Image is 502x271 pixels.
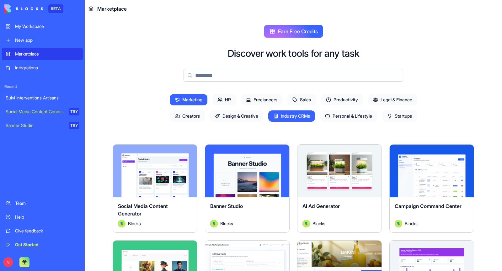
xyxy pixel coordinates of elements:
div: Integrations [15,65,79,71]
span: Design & Creative [210,110,263,122]
a: New app [2,34,83,46]
span: Recent [2,84,83,89]
img: Avatar [395,220,402,227]
a: Banner StudioAvatarBlocks [205,144,290,233]
span: Earn Free Credits [278,28,318,35]
span: HR [212,94,236,105]
div: My Workspace [15,23,79,29]
span: Industry CRMs [268,110,315,122]
a: Give feedback [2,225,83,237]
div: Marketplace [15,51,79,57]
span: Legal & Finance [368,94,417,105]
a: Suivi Interventions Artisans [2,92,83,104]
div: Banner Studio [6,122,65,129]
a: Team [2,197,83,210]
span: Personal & Lifestyle [320,110,377,122]
span: Blocks [312,220,325,227]
img: Avatar [210,220,218,227]
span: Startups [382,110,417,122]
a: Get Started [2,238,83,251]
span: Blocks [128,220,141,227]
img: logo [4,4,43,13]
a: Help [2,211,83,223]
span: Campaign Command Center [395,203,462,209]
div: Team [15,200,79,206]
div: New app [15,37,79,43]
a: AI Ad GeneratorAvatarBlocks [297,144,382,233]
span: Sales [287,94,316,105]
span: Blocks [405,220,418,227]
a: Marketplace [2,48,83,60]
img: Avatar [302,220,310,227]
span: Creators [170,110,205,122]
span: Banner Studio [210,203,243,209]
span: S [3,257,13,267]
h2: Discover work tools for any task [228,48,359,59]
div: BETA [48,4,63,13]
a: Banner StudioTRY [2,119,83,132]
a: My Workspace [2,20,83,33]
span: Freelancers [241,94,282,105]
span: Social Media Content Generator [118,203,168,217]
div: Get Started [15,242,79,248]
span: AI Ad Generator [302,203,340,209]
div: Help [15,214,79,220]
a: BETA [4,4,63,13]
a: Social Media Content GeneratorTRY [2,105,83,118]
button: Earn Free Credits [264,25,323,38]
span: Productivity [321,94,363,105]
div: TRY [69,122,79,129]
div: Suivi Interventions Artisans [6,95,79,101]
div: TRY [69,108,79,115]
img: Avatar [118,220,125,227]
div: Give feedback [15,228,79,234]
span: Blocks [220,220,233,227]
a: Integrations [2,61,83,74]
span: Marketplace [97,5,127,13]
a: Campaign Command CenterAvatarBlocks [389,144,474,233]
span: Marketing [170,94,207,105]
a: Social Media Content GeneratorAvatarBlocks [113,144,197,233]
div: Social Media Content Generator [6,109,65,115]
